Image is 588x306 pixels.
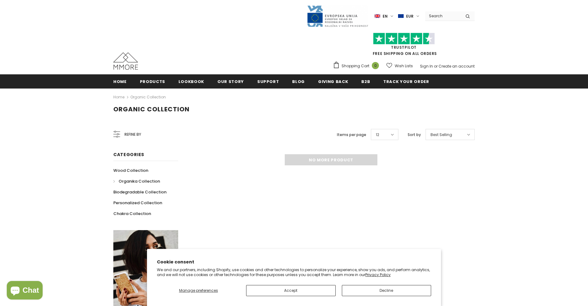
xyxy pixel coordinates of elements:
[113,165,148,176] a: Wood Collection
[376,132,379,138] span: 12
[292,79,305,85] span: Blog
[113,93,124,101] a: Home
[333,61,382,71] a: Shopping Cart 0
[361,74,370,88] a: B2B
[408,132,421,138] label: Sort by
[383,79,429,85] span: Track your order
[246,285,336,296] button: Accept
[140,74,165,88] a: Products
[318,74,348,88] a: Giving back
[113,208,151,219] a: Chakra Collection
[307,5,368,27] img: Javni Razpis
[113,79,127,85] span: Home
[318,79,348,85] span: Giving back
[342,63,369,69] span: Shopping Cart
[113,197,162,208] a: Personalized Collection
[113,187,166,197] a: Biodegradable Collection
[130,94,166,100] a: Organic Collection
[375,14,380,19] img: i-lang-1.png
[113,167,148,173] span: Wood Collection
[383,74,429,88] a: Track your order
[372,62,379,69] span: 0
[257,79,279,85] span: support
[333,35,475,56] span: FREE SHIPPING ON ALL ORDERS
[217,79,244,85] span: Our Story
[140,79,165,85] span: Products
[365,272,391,277] a: Privacy Policy
[337,132,366,138] label: Items per page
[361,79,370,85] span: B2B
[124,131,141,138] span: Refine by
[113,176,160,187] a: Organika Collection
[292,74,305,88] a: Blog
[391,45,417,50] a: Trustpilot
[342,285,431,296] button: Decline
[434,64,438,69] span: or
[113,52,138,70] img: MMORE Cases
[383,13,388,19] span: en
[113,189,166,195] span: Biodegradable Collection
[406,13,414,19] span: EUR
[430,132,452,138] span: Best Selling
[425,11,461,20] input: Search Site
[373,33,435,45] img: Trust Pilot Stars
[179,288,218,293] span: Manage preferences
[113,200,162,206] span: Personalized Collection
[157,259,431,265] h2: Cookie consent
[119,178,160,184] span: Organika Collection
[395,63,413,69] span: Wish Lists
[157,267,431,277] p: We and our partners, including Shopify, use cookies and other technologies to personalize your ex...
[178,74,204,88] a: Lookbook
[113,151,144,158] span: Categories
[5,281,44,301] inbox-online-store-chat: Shopify online store chat
[257,74,279,88] a: support
[217,74,244,88] a: Our Story
[113,105,190,114] span: Organic Collection
[178,79,204,85] span: Lookbook
[307,13,368,19] a: Javni Razpis
[439,64,475,69] a: Create an account
[420,64,433,69] a: Sign In
[113,74,127,88] a: Home
[113,211,151,217] span: Chakra Collection
[386,60,413,71] a: Wish Lists
[157,285,240,296] button: Manage preferences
